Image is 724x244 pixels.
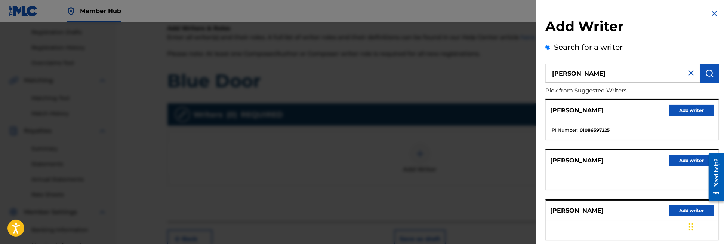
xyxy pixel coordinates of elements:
img: Top Rightsholder [67,7,76,16]
p: [PERSON_NAME] [550,206,604,215]
h2: Add Writer [545,18,719,37]
button: Add writer [669,155,714,166]
strong: 01086397225 [580,127,610,134]
img: MLC Logo [9,6,38,16]
label: Search for a writer [554,43,623,52]
img: close [687,68,696,77]
span: IPI Number : [550,127,578,134]
div: Drag [689,216,693,238]
iframe: Chat Widget [687,208,724,244]
input: Search writer's name or IPI Number [545,64,700,83]
button: Add writer [669,205,714,216]
p: Pick from Suggested Writers [545,83,676,99]
p: [PERSON_NAME] [550,106,604,115]
iframe: Resource Center [703,147,724,207]
span: Member Hub [80,7,121,15]
img: Search Works [705,69,714,78]
p: [PERSON_NAME] [550,156,604,165]
button: Add writer [669,105,714,116]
